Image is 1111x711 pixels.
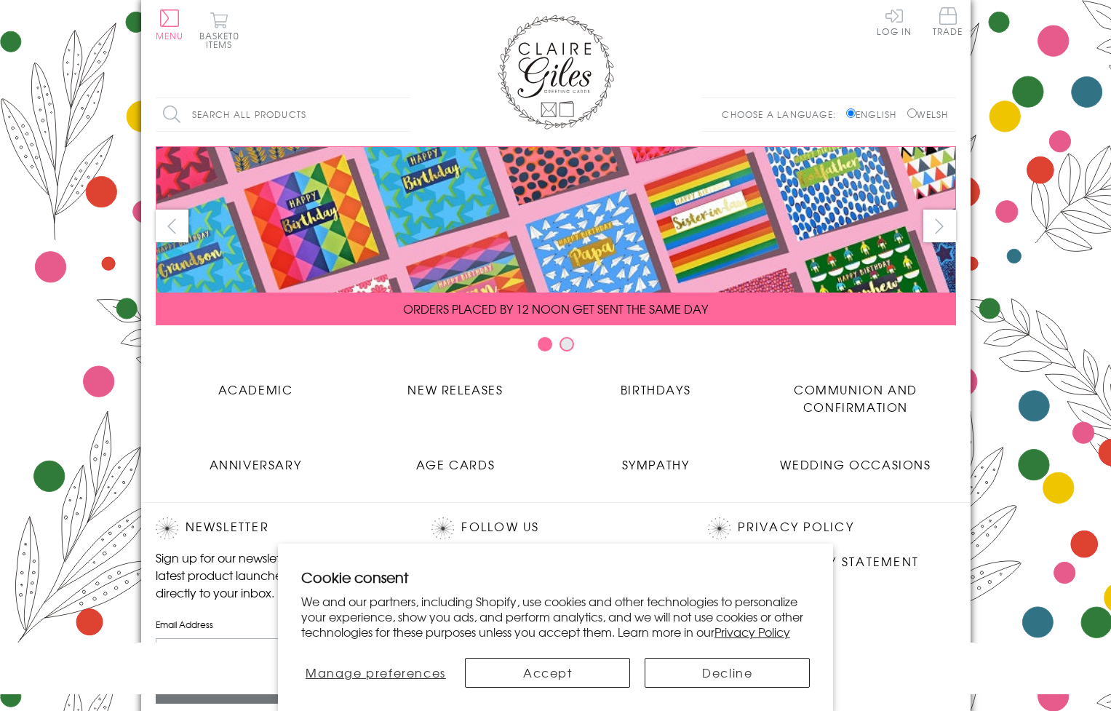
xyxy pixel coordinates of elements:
[714,623,790,640] a: Privacy Policy
[933,7,963,39] a: Trade
[156,549,403,601] p: Sign up for our newsletter to receive the latest product launches, news and offers directly to yo...
[206,29,239,51] span: 0 items
[877,7,912,36] a: Log In
[156,98,410,131] input: Search all products
[306,664,446,681] span: Manage preferences
[556,445,756,473] a: Sympathy
[301,567,811,587] h2: Cookie consent
[356,370,556,398] a: New Releases
[780,456,931,473] span: Wedding Occasions
[356,445,556,473] a: Age Cards
[416,456,495,473] span: Age Cards
[407,381,503,398] span: New Releases
[156,370,356,398] a: Academic
[301,594,811,639] p: We and our partners, including Shopify, use cookies and other technologies to personalize your ex...
[538,337,552,351] button: Carousel Page 1 (Current Slide)
[498,15,614,130] img: Claire Giles Greetings Cards
[622,456,690,473] span: Sympathy
[621,381,690,398] span: Birthdays
[156,638,403,671] input: harry@hogwarts.edu
[218,381,293,398] span: Academic
[465,658,630,688] button: Accept
[210,456,302,473] span: Anniversary
[722,108,843,121] p: Choose a language:
[560,337,574,351] button: Carousel Page 2
[556,370,756,398] a: Birthdays
[907,108,917,118] input: Welsh
[403,300,708,317] span: ORDERS PLACED BY 12 NOON GET SENT THE SAME DAY
[846,108,904,121] label: English
[756,445,956,473] a: Wedding Occasions
[794,381,917,416] span: Communion and Confirmation
[156,445,356,473] a: Anniversary
[645,658,810,688] button: Decline
[156,210,188,242] button: prev
[756,370,956,416] a: Communion and Confirmation
[156,9,184,40] button: Menu
[199,12,239,49] button: Basket0 items
[156,517,403,539] h2: Newsletter
[396,98,410,131] input: Search
[301,658,451,688] button: Manage preferences
[907,108,949,121] label: Welsh
[923,210,956,242] button: next
[933,7,963,36] span: Trade
[846,108,856,118] input: English
[156,618,403,631] label: Email Address
[156,29,184,42] span: Menu
[431,517,679,539] h2: Follow Us
[738,517,853,537] a: Privacy Policy
[156,336,956,359] div: Carousel Pagination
